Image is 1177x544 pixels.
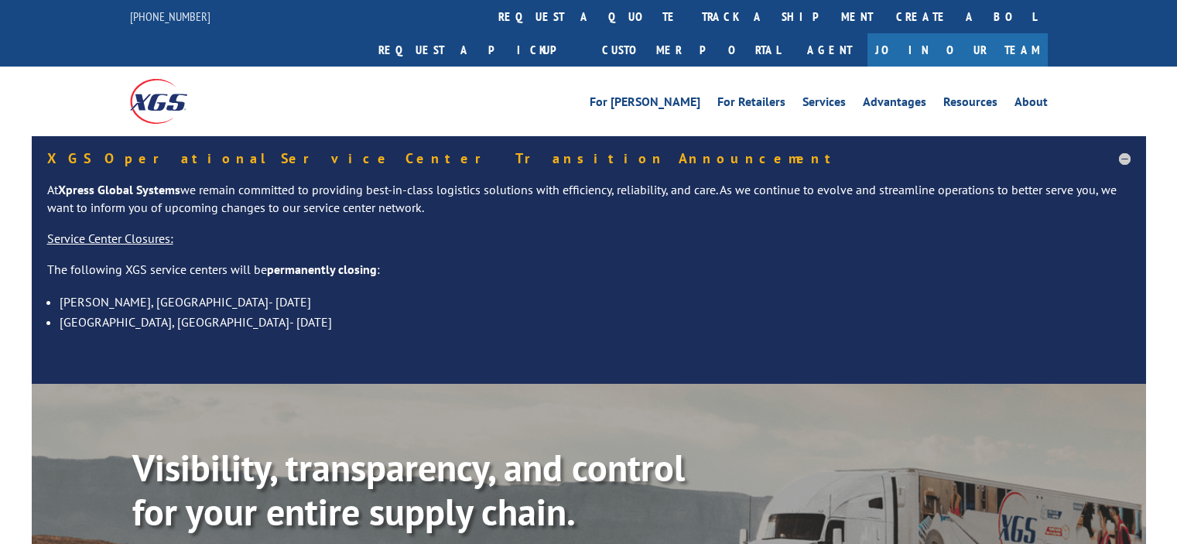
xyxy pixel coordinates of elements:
p: The following XGS service centers will be : [47,261,1131,292]
b: Visibility, transparency, and control for your entire supply chain. [132,443,685,536]
a: For [PERSON_NAME] [590,96,700,113]
a: For Retailers [717,96,785,113]
a: Join Our Team [867,33,1048,67]
strong: Xpress Global Systems [58,182,180,197]
a: Resources [943,96,997,113]
a: Services [802,96,846,113]
h5: XGS Operational Service Center Transition Announcement [47,152,1131,166]
a: [PHONE_NUMBER] [130,9,210,24]
a: About [1014,96,1048,113]
p: At we remain committed to providing best-in-class logistics solutions with efficiency, reliabilit... [47,181,1131,231]
u: Service Center Closures: [47,231,173,246]
strong: permanently closing [267,262,377,277]
li: [GEOGRAPHIC_DATA], [GEOGRAPHIC_DATA]- [DATE] [60,312,1131,332]
a: Agent [792,33,867,67]
a: Advantages [863,96,926,113]
a: Request a pickup [367,33,590,67]
li: [PERSON_NAME], [GEOGRAPHIC_DATA]- [DATE] [60,292,1131,312]
a: Customer Portal [590,33,792,67]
